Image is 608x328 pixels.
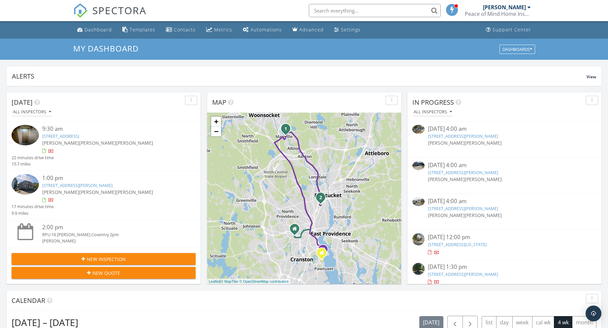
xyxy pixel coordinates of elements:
i: 1 [284,127,287,131]
div: [DATE] 4:00 am [428,197,581,205]
a: [STREET_ADDRESS][PERSON_NAME] [428,133,498,139]
button: All Inspectors [412,108,453,117]
button: New Inspection [12,253,196,265]
div: All Inspectors [13,110,51,114]
span: [PERSON_NAME] [428,212,465,218]
span: [PERSON_NAME] [465,212,502,218]
div: Templates [130,26,155,33]
a: © MapTiler [221,279,239,283]
button: All Inspectors [12,108,52,117]
a: © OpenStreetMap contributors [240,279,289,283]
div: 108 Arnold Ave, Cranston RI 02905 [322,253,326,257]
div: 9.9 miles [12,210,54,216]
div: [DATE] 4:00 am [428,161,581,169]
div: Peace of Mind Home Inspections [465,11,531,17]
div: 17 minutes drive time [12,203,54,210]
i: 2 [319,196,322,200]
div: 2:00 pm [42,223,180,232]
div: Dashboard [84,26,112,33]
a: Settings [332,24,363,36]
div: Alerts [12,72,587,81]
span: View [587,74,596,80]
img: 9567914%2Fcover_photos%2F010FntrJ1QTCzDjyy5Js%2Fsmall.jpg [12,174,39,195]
div: 84 Armington St, Cranston RI 02905 [323,249,327,253]
span: [PERSON_NAME] [465,140,502,146]
span: New Inspection [87,256,126,263]
img: 9556629%2Freports%2F67d685e9-ffe0-4e76-94a2-04cdc9fa1e6f%2Fcover_photos%2FRk7EFVcpfJcRBhEFWepc%2F... [412,197,425,206]
a: [STREET_ADDRESS][PERSON_NAME] [428,169,498,175]
a: Contacts [163,24,198,36]
button: Dashboards [499,45,535,54]
span: Map [212,98,226,107]
div: [PERSON_NAME] [483,4,526,11]
a: SPECTORA [73,9,146,23]
a: Zoom in [211,117,221,127]
div: Contacts [174,26,196,33]
div: Dashboards [502,47,532,52]
span: [PERSON_NAME] [116,189,153,195]
div: 126 Eastwood Ave, Providence RI 02909 [295,229,299,233]
span: Calendar [12,296,45,305]
input: Search everything... [309,4,441,17]
span: In Progress [412,98,454,107]
div: Settings [341,26,361,33]
div: 9:30 am [42,125,180,133]
a: 9:30 am [STREET_ADDRESS] [PERSON_NAME][PERSON_NAME][PERSON_NAME] 22 minutes drive time 15.7 miles [12,125,196,167]
a: Leaflet [209,279,220,283]
div: Open Intercom Messenger [586,306,601,321]
a: [DATE] 1:30 pm [STREET_ADDRESS][PERSON_NAME] [412,263,596,285]
img: The Best Home Inspection Software - Spectora [73,3,88,18]
div: Advanced [299,26,324,33]
img: 9501872%2Freports%2F32e7e92c-6a2e-429f-991e-6555ee6ee900%2Fcover_photos%2FE3727tpsisbZysQe1P3s%2F... [412,161,425,170]
a: [STREET_ADDRESS][US_STATE] [428,241,487,247]
span: SPECTORA [92,3,146,17]
img: streetview [412,233,425,245]
img: streetview [412,263,425,275]
div: [PERSON_NAME] [42,238,180,244]
a: Zoom out [211,127,221,136]
div: Automations [250,26,282,33]
a: [DATE] 4:00 am [STREET_ADDRESS][PERSON_NAME] [PERSON_NAME][PERSON_NAME] [412,125,596,154]
a: Dashboard [75,24,114,36]
div: RPU 16 [PERSON_NAME] Coventry 2pm [42,232,180,238]
span: [PERSON_NAME] [42,189,79,195]
div: | [207,279,290,284]
div: [DATE] 1:30 pm [428,263,581,271]
div: Support Center [493,26,531,33]
span: [PERSON_NAME] [79,189,116,195]
a: [DATE] 4:00 am [STREET_ADDRESS][PERSON_NAME] [PERSON_NAME][PERSON_NAME] [412,197,596,226]
a: Support Center [483,24,534,36]
a: [STREET_ADDRESS][PERSON_NAME] [428,205,498,211]
div: Metrics [214,26,232,33]
a: [DATE] 4:00 am [STREET_ADDRESS][PERSON_NAME] [PERSON_NAME][PERSON_NAME] [412,161,596,190]
img: 9558789%2Fcover_photos%2FkD8ESrpWAjhxTjEC4Jnw%2Fsmall.jpg [12,125,39,145]
div: 70 Warren Ave, Pawtucket, RI 02860 [321,197,325,201]
button: New Quote [12,267,196,279]
div: All Inspectors [414,110,452,114]
span: [DATE] [12,98,33,107]
a: Templates [120,24,158,36]
div: 2 Main St Unit 9, Lincoln, RI 02838 [286,128,290,132]
div: 15.7 miles [12,161,54,167]
span: My Dashboard [73,43,139,54]
span: New Quote [92,270,120,276]
div: 1:00 pm [42,174,180,182]
span: [PERSON_NAME] [465,176,502,182]
a: Automations (Basic) [240,24,284,36]
div: [DATE] 4:00 am [428,125,581,133]
a: [STREET_ADDRESS] [42,133,79,139]
span: [PERSON_NAME] [79,140,116,146]
a: 1:00 pm [STREET_ADDRESS][PERSON_NAME] [PERSON_NAME][PERSON_NAME][PERSON_NAME] 17 minutes drive ti... [12,174,196,216]
div: [DATE] 12:00 pm [428,233,581,241]
a: [STREET_ADDRESS][PERSON_NAME] [42,182,112,188]
span: [PERSON_NAME] [428,176,465,182]
img: 9501860%2Freports%2F05513489-cf0e-41c3-a3e9-4ec8a3c86185%2Fcover_photos%2FwLof6NT8b6KijacCiwNX%2F... [412,125,425,134]
a: Advanced [290,24,326,36]
a: [DATE] 12:00 pm [STREET_ADDRESS][US_STATE] [412,233,596,256]
a: [STREET_ADDRESS][PERSON_NAME] [428,271,498,277]
a: Metrics [204,24,235,36]
span: [PERSON_NAME] [116,140,153,146]
div: 22 minutes drive time [12,155,54,161]
span: [PERSON_NAME] [42,140,79,146]
span: [PERSON_NAME] [428,140,465,146]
